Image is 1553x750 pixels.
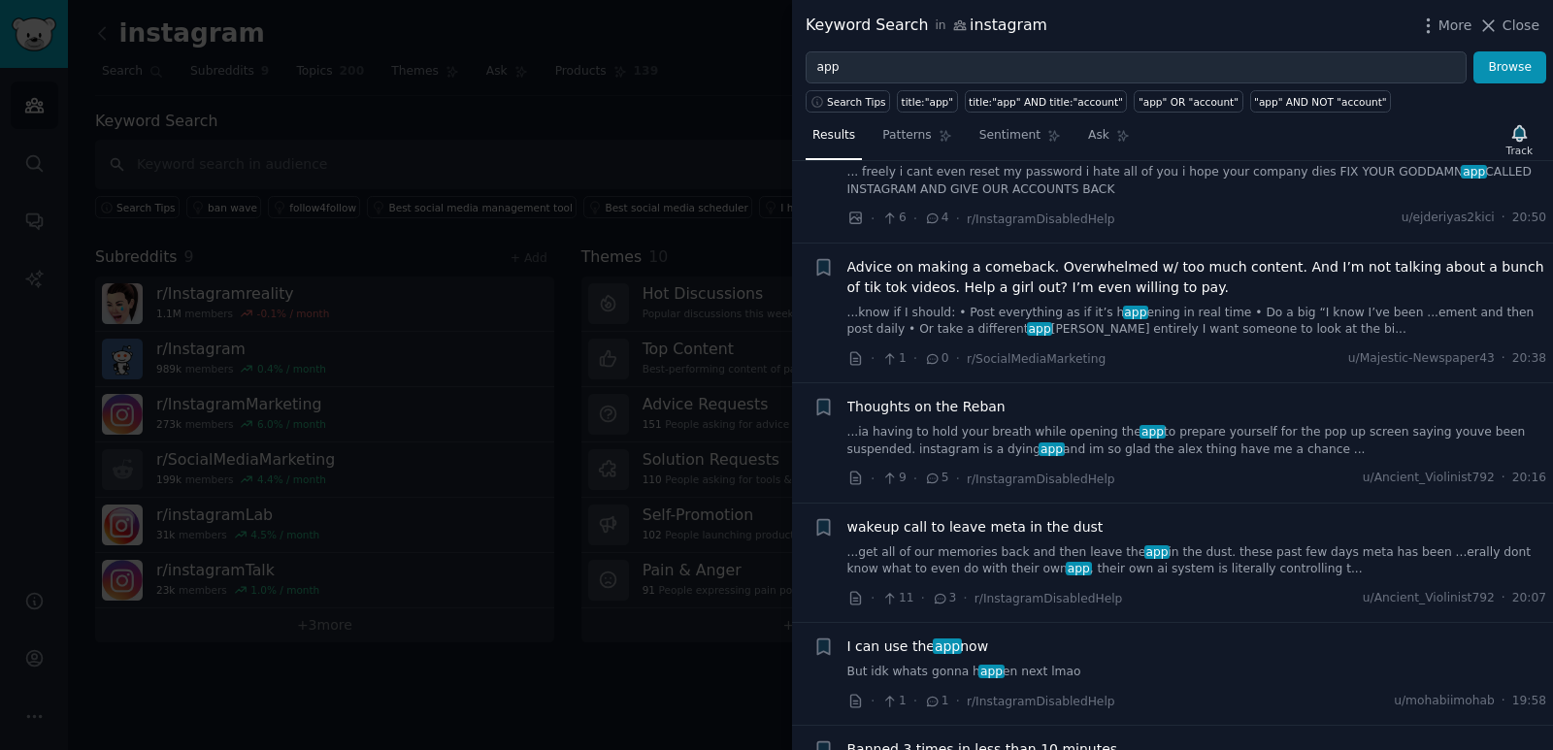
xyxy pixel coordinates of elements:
[902,95,954,109] div: title:"app"
[924,350,948,368] span: 0
[1461,165,1487,179] span: app
[881,590,913,607] span: 11
[1502,590,1505,607] span: ·
[1066,562,1092,575] span: app
[1363,590,1495,607] span: u/Ancient_Violinist792
[1402,210,1495,227] span: u/ejderiyas2kici
[806,51,1467,84] input: Try a keyword related to your business
[963,588,967,608] span: ·
[1512,470,1546,487] span: 20:16
[847,544,1547,578] a: ...get all of our memories back and then leave theappin the dust. these past few days meta has be...
[1081,120,1137,160] a: Ask
[881,210,906,227] span: 6
[913,209,917,229] span: ·
[965,90,1128,113] a: title:"app" AND title:"account"
[1502,693,1505,710] span: ·
[924,210,948,227] span: 4
[1478,16,1539,36] button: Close
[1512,693,1546,710] span: 19:58
[1500,119,1539,160] button: Track
[967,695,1115,708] span: r/InstagramDisabledHelp
[913,469,917,489] span: ·
[967,473,1115,486] span: r/InstagramDisabledHelp
[876,120,958,160] a: Patterns
[1512,590,1546,607] span: 20:07
[978,665,1005,678] span: app
[956,209,960,229] span: ·
[1027,322,1053,336] span: app
[1512,210,1546,227] span: 20:50
[969,95,1123,109] div: title:"app" AND title:"account"
[871,469,875,489] span: ·
[871,209,875,229] span: ·
[847,517,1104,538] a: wakeup call to leave meta in the dust
[913,691,917,711] span: ·
[956,691,960,711] span: ·
[882,127,931,145] span: Patterns
[827,95,886,109] span: Search Tips
[847,397,1006,417] a: Thoughts on the Reban
[847,164,1547,198] a: ... freely i cant even reset my password i hate all of you i hope your company dies FIX YOUR GODD...
[847,257,1547,298] a: Advice on making a comeback. Overwhelmed w/ too much content. And I’m not talking about a bunch o...
[1088,127,1109,145] span: Ask
[975,592,1123,605] span: r/InstagramDisabledHelp
[847,636,989,657] span: I can use the now
[956,348,960,369] span: ·
[847,305,1547,339] a: ...know if I should: • Post everything as if it’s happening in real time • Do a big “I know I’ve ...
[967,352,1106,366] span: r/SocialMediaMarketing
[1134,90,1242,113] a: "app" OR "account"
[1438,16,1472,36] span: More
[1123,306,1149,319] span: app
[871,348,875,369] span: ·
[1418,16,1472,36] button: More
[1140,425,1166,439] span: app
[1506,144,1533,157] div: Track
[1502,470,1505,487] span: ·
[1502,350,1505,368] span: ·
[932,590,956,607] span: 3
[1139,95,1239,109] div: "app" OR "account"
[1503,16,1539,36] span: Close
[1254,95,1387,109] div: "app" AND NOT "account"
[881,470,906,487] span: 9
[881,693,906,710] span: 1
[956,469,960,489] span: ·
[897,90,958,113] a: title:"app"
[1039,442,1065,456] span: app
[921,588,925,608] span: ·
[933,638,962,654] span: app
[1348,350,1495,368] span: u/Majestic-Newspaper43
[1473,51,1546,84] button: Browse
[1502,210,1505,227] span: ·
[1394,693,1495,710] span: u/mohabiimohab
[924,470,948,487] span: 5
[979,127,1041,145] span: Sentiment
[1144,545,1171,559] span: app
[1512,350,1546,368] span: 20:38
[973,120,1068,160] a: Sentiment
[806,14,1047,38] div: Keyword Search instagram
[871,691,875,711] span: ·
[967,212,1115,226] span: r/InstagramDisabledHelp
[871,588,875,608] span: ·
[913,348,917,369] span: ·
[881,350,906,368] span: 1
[1363,470,1495,487] span: u/Ancient_Violinist792
[806,120,862,160] a: Results
[847,636,989,657] a: I can use theappnow
[924,693,948,710] span: 1
[812,127,855,145] span: Results
[847,664,1547,681] a: But idk whats gonna happen next lmao
[1250,90,1392,113] a: "app" AND NOT "account"
[806,90,890,113] button: Search Tips
[847,424,1547,458] a: ...ia having to hold your breath while opening theappto prepare yourself for the pop up screen sa...
[935,17,945,35] span: in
